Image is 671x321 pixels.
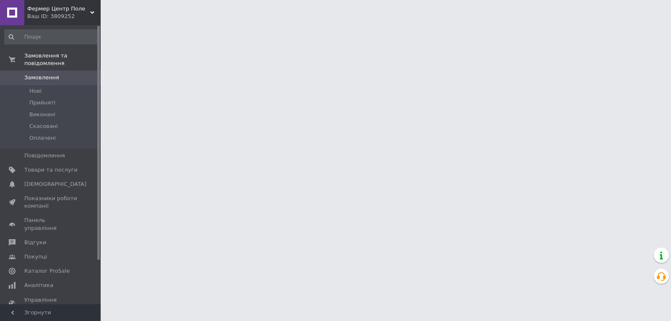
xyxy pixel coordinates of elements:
span: Показники роботи компанії [24,195,78,210]
span: Повідомлення [24,152,65,159]
input: Пошук [4,29,99,44]
span: Замовлення [24,74,59,81]
span: Виконані [29,111,55,118]
span: Оплачені [29,134,56,142]
span: [DEMOGRAPHIC_DATA] [24,180,86,188]
span: Відгуки [24,239,46,246]
span: Покупці [24,253,47,261]
span: Нові [29,87,42,95]
span: Замовлення та повідомлення [24,52,101,67]
div: Ваш ID: 3809252 [27,13,101,20]
span: Скасовані [29,123,58,130]
span: Прийняті [29,99,55,107]
span: Фермер Центр Поле [27,5,90,13]
span: Аналітика [24,282,53,289]
span: Каталог ProSale [24,267,70,275]
span: Товари та послуги [24,166,78,174]
span: Управління сайтом [24,296,78,311]
span: Панель управління [24,217,78,232]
